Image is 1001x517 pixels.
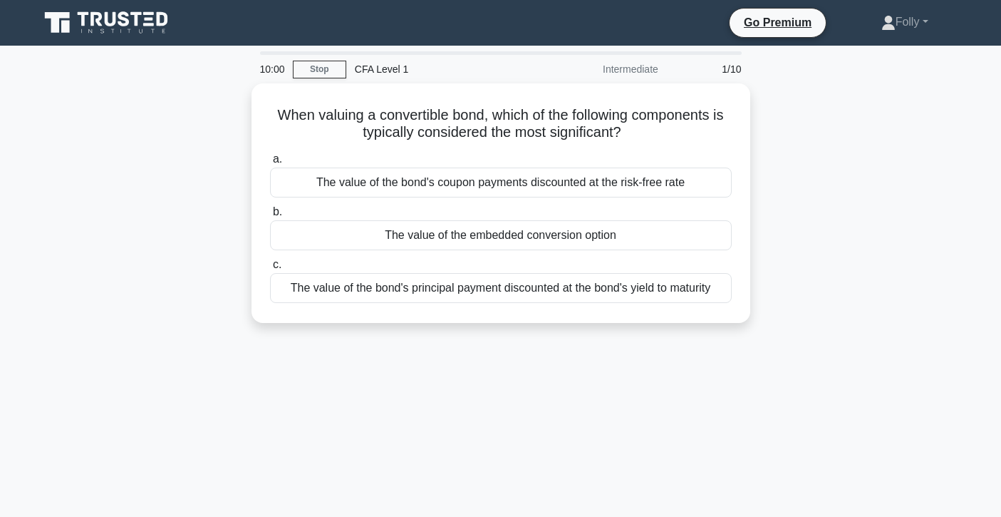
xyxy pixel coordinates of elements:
[270,168,732,198] div: The value of the bond's coupon payments discounted at the risk-free rate
[667,55,750,83] div: 1/10
[270,273,732,303] div: The value of the bond's principal payment discounted at the bond's yield to maturity
[735,14,820,31] a: Go Premium
[273,258,281,270] span: c.
[251,55,293,83] div: 10:00
[346,55,542,83] div: CFA Level 1
[273,205,282,217] span: b.
[269,106,733,142] h5: When valuing a convertible bond, which of the following components is typically considered the mo...
[293,61,346,78] a: Stop
[542,55,667,83] div: Intermediate
[270,220,732,250] div: The value of the embedded conversion option
[273,153,282,165] span: a.
[847,8,963,36] a: Folly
